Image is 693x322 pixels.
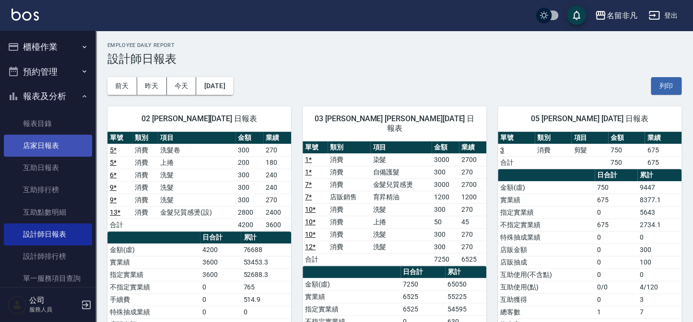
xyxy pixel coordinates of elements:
[637,169,681,182] th: 累計
[645,144,681,156] td: 675
[235,132,263,144] th: 金額
[509,114,670,124] span: 05 [PERSON_NAME] [DATE] 日報表
[235,194,263,206] td: 300
[107,218,132,231] td: 合計
[637,256,681,268] td: 100
[235,156,263,169] td: 200
[500,146,504,154] a: 3
[637,181,681,194] td: 9447
[459,203,486,216] td: 270
[595,243,637,256] td: 0
[4,267,92,289] a: 單一服務項目查詢
[459,191,486,203] td: 1200
[200,306,241,318] td: 0
[459,141,486,154] th: 業績
[303,278,400,290] td: 金額(虛)
[498,218,595,231] td: 不指定實業績
[608,156,645,169] td: 750
[637,231,681,243] td: 0
[4,59,92,84] button: 預約管理
[200,231,241,244] th: 日合計
[29,296,78,305] h5: 公司
[328,191,371,203] td: 店販銷售
[637,206,681,218] td: 5643
[4,157,92,179] a: 互助日報表
[241,306,291,318] td: 0
[595,194,637,206] td: 675
[498,243,595,256] td: 店販金額
[328,178,371,191] td: 消費
[400,266,445,278] th: 日合計
[107,306,200,318] td: 特殊抽成業績
[637,218,681,231] td: 2734.1
[241,268,291,281] td: 52688.3
[328,141,371,154] th: 類別
[591,6,641,25] button: 名留非凡
[158,156,236,169] td: 上捲
[263,132,291,144] th: 業績
[608,144,645,156] td: 750
[263,144,291,156] td: 270
[498,132,535,144] th: 單號
[498,231,595,243] td: 特殊抽成業績
[459,178,486,191] td: 2700
[107,52,681,66] h3: 設計師日報表
[241,281,291,293] td: 765
[200,293,241,306] td: 0
[328,216,371,228] td: 消費
[606,10,637,22] div: 名留非凡
[459,216,486,228] td: 45
[241,293,291,306] td: 514.9
[459,253,486,265] td: 6525
[459,241,486,253] td: 270
[370,216,432,228] td: 上捲
[595,181,637,194] td: 750
[107,256,200,268] td: 實業績
[645,156,681,169] td: 675
[432,253,459,265] td: 7250
[200,243,241,256] td: 4200
[132,194,157,206] td: 消費
[8,295,27,314] img: Person
[370,141,432,154] th: 項目
[498,132,681,169] table: a dense table
[595,293,637,306] td: 0
[107,77,137,95] button: 前天
[595,281,637,293] td: 0/0
[303,253,328,265] td: 合計
[498,293,595,306] td: 互助獲得
[235,169,263,181] td: 300
[158,206,236,218] td: 金髮兒質感燙(設)
[445,303,486,315] td: 54595
[263,169,291,181] td: 240
[119,114,280,124] span: 02 [PERSON_NAME][DATE] 日報表
[303,141,486,266] table: a dense table
[158,194,236,206] td: 洗髮
[132,206,157,218] td: 消費
[645,132,681,144] th: 業績
[235,144,263,156] td: 300
[645,7,681,24] button: 登出
[4,223,92,245] a: 設計師日報表
[158,132,236,144] th: 項目
[263,156,291,169] td: 180
[445,290,486,303] td: 55225
[445,278,486,290] td: 65050
[571,132,608,144] th: 項目
[651,77,681,95] button: 列印
[498,181,595,194] td: 金額(虛)
[328,203,371,216] td: 消費
[303,290,400,303] td: 實業績
[4,201,92,223] a: 互助點數明細
[235,218,263,231] td: 4200
[107,268,200,281] td: 指定實業績
[498,194,595,206] td: 實業績
[400,303,445,315] td: 6525
[4,245,92,267] a: 設計師排行榜
[235,206,263,218] td: 2800
[567,6,586,25] button: save
[370,166,432,178] td: 自備護髮
[4,34,92,59] button: 櫃檯作業
[498,306,595,318] td: 總客數
[595,169,637,182] th: 日合計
